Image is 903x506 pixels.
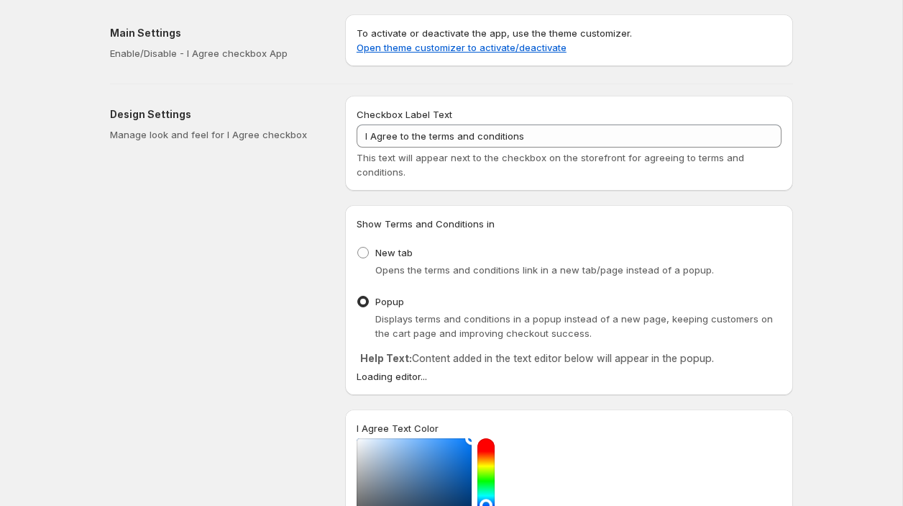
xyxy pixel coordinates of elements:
span: Show Terms and Conditions in [357,218,495,230]
span: New tab [375,247,413,258]
span: Popup [375,296,404,307]
h2: Main Settings [110,26,322,40]
p: To activate or deactivate the app, use the theme customizer. [357,26,781,55]
span: Opens the terms and conditions link in a new tab/page instead of a popup. [375,264,714,276]
span: This text will appear next to the checkbox on the storefront for agreeing to terms and conditions. [357,152,744,178]
h2: Design Settings [110,107,322,122]
a: Open theme customizer to activate/deactivate [357,42,567,53]
p: Manage look and feel for I Agree checkbox [110,127,322,142]
span: Checkbox Label Text [357,109,452,120]
p: Content added in the text editor below will appear in the popup. [360,351,778,366]
div: Loading editor... [357,369,781,384]
p: Enable/Disable - I Agree checkbox App [110,46,322,60]
span: Displays terms and conditions in a popup instead of a new page, keeping customers on the cart pag... [375,313,773,339]
label: I Agree Text Color [357,421,439,435]
strong: Help Text: [360,352,412,364]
